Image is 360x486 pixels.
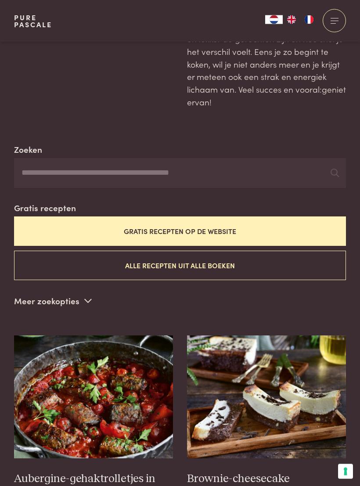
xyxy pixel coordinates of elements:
[14,144,42,156] label: Zoeken
[14,336,173,459] img: Aubergine-gehaktrolletjes in tomatensaus
[14,14,52,28] a: PurePascale
[14,251,346,281] button: Alle recepten uit alle boeken
[265,15,283,24] a: NL
[283,15,300,24] a: EN
[265,15,318,24] aside: Language selected: Nederlands
[14,202,76,215] label: Gratis recepten
[283,15,318,24] ul: Language list
[14,217,346,246] button: Gratis recepten op de website
[300,15,318,24] a: FR
[187,336,346,459] img: Brownie-cheesecake
[14,295,92,308] p: Meer zoekopties
[265,15,283,24] div: Language
[338,464,353,479] button: Uw voorkeuren voor toestemming voor trackingtechnologieën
